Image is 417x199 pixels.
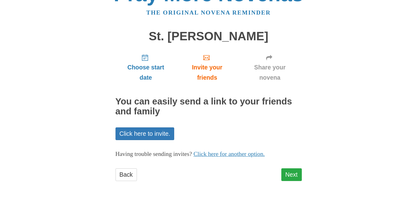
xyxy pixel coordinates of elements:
[122,62,170,83] span: Choose start date
[116,97,302,117] h2: You can easily send a link to your friends and family
[182,62,232,83] span: Invite your friends
[176,49,238,86] a: Invite your friends
[116,30,302,43] h1: St. [PERSON_NAME]
[116,168,137,181] a: Back
[116,127,175,140] a: Click here to invite.
[238,49,302,86] a: Share your novena
[281,168,302,181] a: Next
[146,9,271,16] a: The original novena reminder
[116,151,192,157] span: Having trouble sending invites?
[116,49,176,86] a: Choose start date
[244,62,296,83] span: Share your novena
[193,151,265,157] a: Click here for another option.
